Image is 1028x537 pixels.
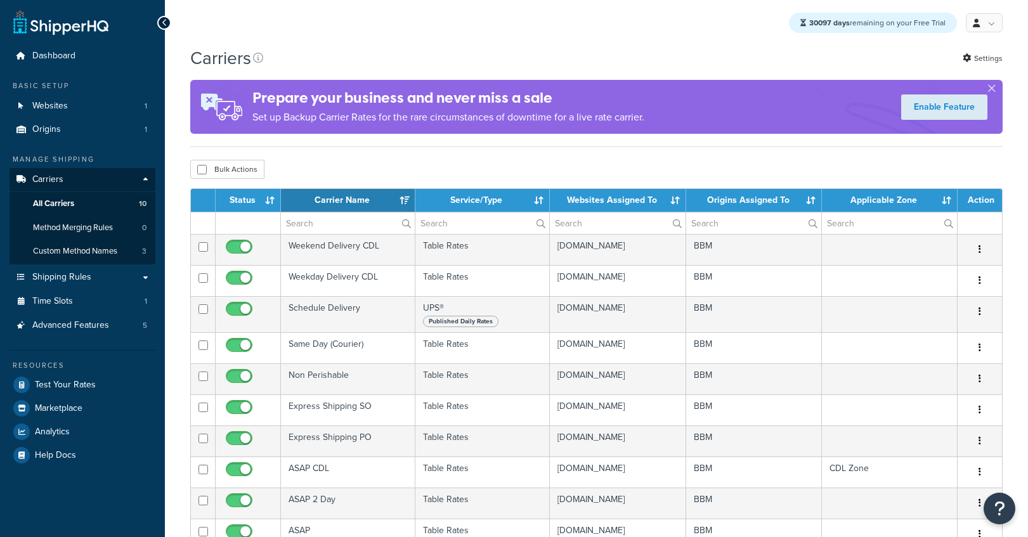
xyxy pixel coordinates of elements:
th: Carrier Name: activate to sort column ascending [281,189,415,212]
td: Table Rates [415,425,549,456]
a: Test Your Rates [10,373,155,396]
a: Shipping Rules [10,266,155,289]
td: Weekday Delivery CDL [281,265,415,296]
td: ASAP 2 Day [281,488,415,519]
strong: 30097 days [809,17,850,29]
span: Marketplace [35,403,82,414]
a: Enable Feature [901,94,987,120]
li: Origins [10,118,155,141]
button: Open Resource Center [984,493,1015,524]
td: Same Day (Courier) [281,332,415,363]
td: Table Rates [415,456,549,488]
td: Schedule Delivery [281,296,415,332]
th: Status: activate to sort column ascending [216,189,281,212]
a: Advanced Features 5 [10,314,155,337]
h1: Carriers [190,46,251,70]
span: 5 [143,320,147,331]
td: [DOMAIN_NAME] [550,332,686,363]
td: BBM [686,234,823,265]
td: Table Rates [415,234,549,265]
td: [DOMAIN_NAME] [550,425,686,456]
input: Search [686,212,822,234]
td: Express Shipping SO [281,394,415,425]
span: 10 [139,198,146,209]
span: 1 [145,296,147,307]
a: Time Slots 1 [10,290,155,313]
td: Weekend Delivery CDL [281,234,415,265]
td: BBM [686,332,823,363]
td: CDL Zone [822,456,958,488]
a: Method Merging Rules 0 [10,216,155,240]
td: UPS® [415,296,549,332]
td: Table Rates [415,332,549,363]
td: Table Rates [415,363,549,394]
span: 1 [145,101,147,112]
span: Advanced Features [32,320,109,331]
li: Carriers [10,168,155,264]
span: All Carriers [33,198,74,209]
input: Search [281,212,415,234]
td: [DOMAIN_NAME] [550,488,686,519]
td: BBM [686,425,823,456]
li: All Carriers [10,192,155,216]
td: [DOMAIN_NAME] [550,456,686,488]
span: Shipping Rules [32,272,91,283]
li: Time Slots [10,290,155,313]
td: [DOMAIN_NAME] [550,265,686,296]
td: [DOMAIN_NAME] [550,394,686,425]
td: Express Shipping PO [281,425,415,456]
img: ad-rules-rateshop-fe6ec290ccb7230408bd80ed9643f0289d75e0ffd9eb532fc0e269fcd187b520.png [190,80,252,134]
td: [DOMAIN_NAME] [550,234,686,265]
td: BBM [686,265,823,296]
td: BBM [686,296,823,332]
td: BBM [686,488,823,519]
li: Custom Method Names [10,240,155,263]
th: Applicable Zone: activate to sort column ascending [822,189,958,212]
a: Dashboard [10,44,155,68]
span: Test Your Rates [35,380,96,391]
a: Carriers [10,168,155,191]
h4: Prepare your business and never miss a sale [252,87,644,108]
td: ASAP CDL [281,456,415,488]
div: remaining on your Free Trial [789,13,957,33]
li: Websites [10,94,155,118]
input: Search [822,212,957,234]
th: Origins Assigned To: activate to sort column ascending [686,189,823,212]
div: Basic Setup [10,81,155,91]
span: Origins [32,124,61,135]
td: BBM [686,394,823,425]
span: Analytics [35,427,70,437]
span: 3 [142,246,146,257]
p: Set up Backup Carrier Rates for the rare circumstances of downtime for a live rate carrier. [252,108,644,126]
th: Action [958,189,1002,212]
a: Marketplace [10,397,155,420]
a: Analytics [10,420,155,443]
span: Carriers [32,174,63,185]
a: Origins 1 [10,118,155,141]
a: Help Docs [10,444,155,467]
td: [DOMAIN_NAME] [550,296,686,332]
a: All Carriers 10 [10,192,155,216]
span: Method Merging Rules [33,223,113,233]
input: Search [550,212,686,234]
button: Bulk Actions [190,160,264,179]
a: Websites 1 [10,94,155,118]
span: Dashboard [32,51,75,61]
span: Time Slots [32,296,73,307]
span: 0 [142,223,146,233]
a: Settings [963,49,1003,67]
li: Method Merging Rules [10,216,155,240]
a: Custom Method Names 3 [10,240,155,263]
td: Table Rates [415,394,549,425]
td: BBM [686,456,823,488]
td: Non Perishable [281,363,415,394]
th: Websites Assigned To: activate to sort column ascending [550,189,686,212]
td: Table Rates [415,488,549,519]
div: Manage Shipping [10,154,155,165]
td: BBM [686,363,823,394]
div: Resources [10,360,155,371]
